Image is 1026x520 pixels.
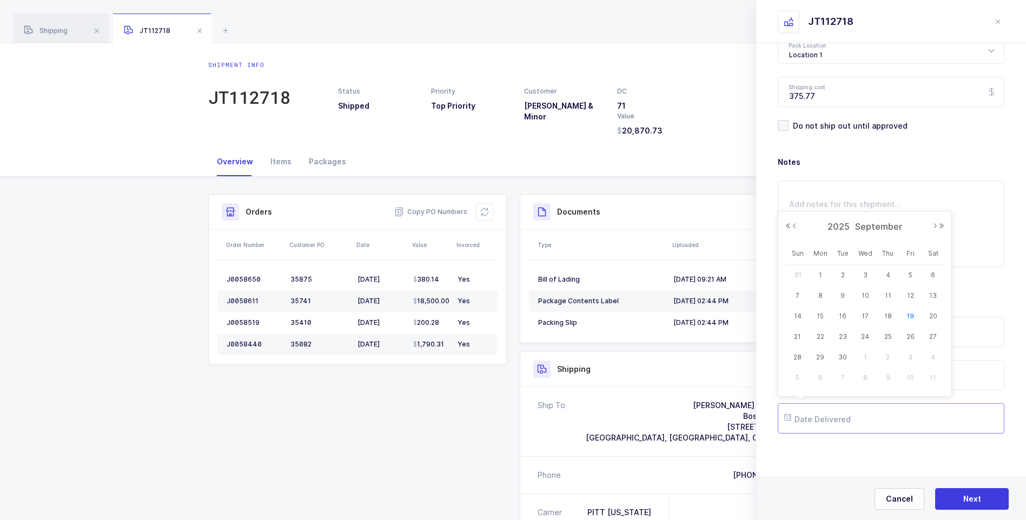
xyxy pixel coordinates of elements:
[926,269,939,282] span: 6
[904,310,917,323] span: 19
[926,289,939,302] span: 13
[836,289,849,302] span: 9
[227,318,282,327] div: J0058519
[922,243,944,265] th: Sat
[791,330,804,343] span: 21
[458,297,470,305] span: Yes
[786,243,809,265] th: Sun
[672,241,806,249] div: Uploaded
[852,221,905,232] span: September
[290,275,349,284] div: 35875
[904,330,917,343] span: 26
[926,351,939,364] span: 4
[877,243,899,265] th: Thu
[831,243,854,265] th: Tue
[586,433,800,442] span: [GEOGRAPHIC_DATA], [GEOGRAPHIC_DATA], 02038-2584
[358,297,405,305] div: [DATE]
[836,310,849,323] span: 16
[431,86,511,96] div: Priority
[904,371,917,384] span: 10
[586,411,800,422] div: Boston 442571
[836,371,849,384] span: 7
[538,241,666,249] div: Type
[859,371,872,384] span: 8
[431,101,511,111] h3: Top Priority
[538,297,665,305] div: Package Contents Label
[586,400,800,411] div: [PERSON_NAME] & Minor #71
[413,318,439,327] span: 200.28
[208,61,290,69] div: Shipment info
[208,147,262,176] div: Overview
[808,15,853,28] div: JT112718
[557,364,591,375] h3: Shipping
[538,470,561,481] div: Phone
[338,86,418,96] div: Status
[617,101,697,111] h3: 71
[791,351,804,364] span: 28
[413,275,439,284] span: 380.14
[778,157,1004,168] h3: Notes
[458,275,470,283] span: Yes
[836,269,849,282] span: 2
[991,15,1004,28] button: close drawer
[814,310,827,323] span: 15
[300,147,355,176] div: Packages
[124,26,170,35] span: JT112718
[814,289,827,302] span: 8
[899,243,922,265] th: Fri
[587,507,651,518] div: PITT [US_STATE]
[262,147,300,176] div: Items
[886,494,913,504] span: Cancel
[524,86,604,96] div: Customer
[836,351,849,364] span: 30
[791,223,798,229] button: Previous Month
[791,371,804,384] span: 5
[789,121,908,131] span: Do not ship out until approved
[289,241,350,249] div: Customer PO
[227,297,282,305] div: J0058611
[538,275,665,284] div: Bill of Lading
[358,340,405,349] div: [DATE]
[963,494,981,504] span: Next
[586,422,800,432] div: [STREET_ADDRESS]
[814,371,827,384] span: 6
[227,275,282,284] div: J0058650
[413,340,444,349] span: 1,790.31
[778,77,1004,107] input: Shipping cost
[935,488,1009,510] button: Next
[538,400,565,443] div: Ship To
[882,330,895,343] span: 25
[859,330,872,343] span: 24
[814,269,827,282] span: 1
[24,26,68,35] span: Shipping
[358,275,405,284] div: [DATE]
[458,318,470,326] span: Yes
[791,289,804,302] span: 7
[791,310,804,323] span: 14
[338,101,418,111] h3: Shipped
[394,206,467,217] button: Copy PO Numbers
[458,340,470,348] span: Yes
[412,241,450,249] div: Value
[456,241,494,249] div: Invoiced
[926,330,939,343] span: 27
[673,318,800,327] div: [DATE] 02:44 PM
[859,351,872,364] span: 1
[882,371,895,384] span: 9
[785,223,791,229] button: Previous Year
[882,310,895,323] span: 18
[791,269,804,282] span: 31
[875,488,924,510] button: Cancel
[617,125,663,136] span: 20,870.73
[290,297,349,305] div: 35741
[932,223,938,229] button: Next Month
[538,507,566,518] div: Carrier
[617,111,697,121] div: Value
[814,351,827,364] span: 29
[557,206,600,217] h3: Documents
[882,289,895,302] span: 11
[733,470,800,481] div: [PHONE_NUMBER]
[926,371,939,384] span: 11
[617,86,697,96] div: DC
